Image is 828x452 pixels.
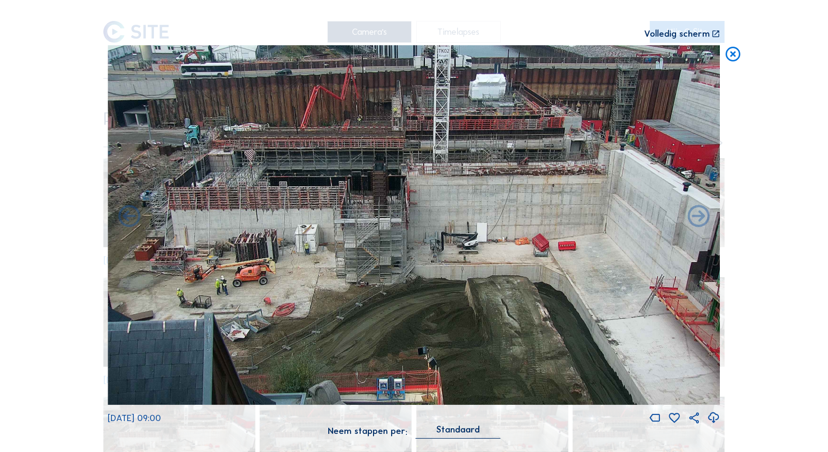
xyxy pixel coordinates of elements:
[108,412,161,423] span: [DATE] 09:00
[328,427,407,436] div: Neem stappen per:
[116,204,143,231] i: Forward
[436,425,480,434] div: Standaard
[686,204,712,231] i: Back
[644,30,710,39] div: Volledig scherm
[416,425,500,439] div: Standaard
[108,45,720,404] img: Image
